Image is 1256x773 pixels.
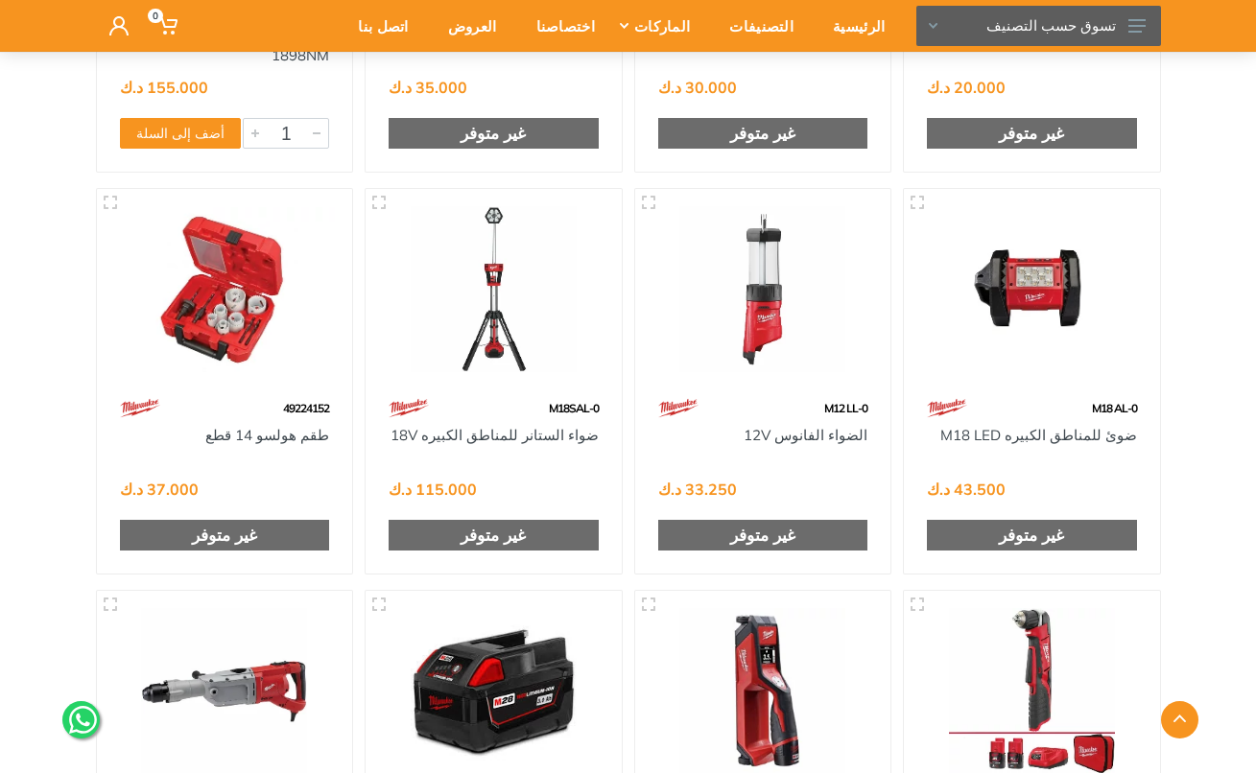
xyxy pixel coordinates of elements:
div: غير متوفر [658,118,868,149]
div: 30.000 د.ك [658,80,737,95]
div: 155.000 د.ك [120,80,208,95]
div: 43.500 د.ك [927,481,1006,497]
div: العروض [422,6,510,46]
div: غير متوفر [120,520,330,550]
span: 0 [148,9,163,23]
div: غير متوفر [927,118,1137,149]
div: 37.000 د.ك [120,481,199,497]
img: 68.webp [658,391,699,425]
img: 68.webp [120,391,160,425]
div: اختصاصنا [510,6,608,46]
a: ضواء الستانر للمناطق الكبيره 18V [391,426,599,444]
div: الماركات [608,6,703,46]
div: الرئيسية [807,6,898,46]
img: Royal Tools - ضوئ للمناطق الكبيره M18 LED [921,206,1143,372]
div: غير متوفر [389,118,599,149]
span: M18 AL-0 [1092,401,1137,415]
span: M18SAL-0 [549,401,599,415]
button: تسوق حسب التصنيف [916,6,1161,46]
div: التصنيفات [703,6,807,46]
img: Royal Tools - طقم هولسو 14 قطع [114,206,336,372]
div: 35.000 د.ك [389,80,467,95]
div: غير متوفر [927,520,1137,550]
span: 49224152 [283,401,329,415]
img: 68.webp [927,391,967,425]
div: 20.000 د.ك [927,80,1006,95]
img: Royal Tools - الضواء الفانوس 12V [652,206,874,372]
div: غير متوفر [389,520,599,550]
div: 33.250 د.ك [658,481,737,497]
div: اتصل بنا [332,6,421,46]
div: غير متوفر [658,520,868,550]
a: الضواء الفانوس 12V [744,426,867,444]
img: 68.webp [389,391,429,425]
a: طقم هولسو 14 قطع [205,426,329,444]
a: ضوئ للمناطق الكبيره M18 LED [940,426,1137,444]
div: 115.000 د.ك [389,481,477,497]
span: M12 LL-0 [824,401,867,415]
button: أضف إلى السلة [120,118,241,149]
img: Royal Tools - ضواء الستانر للمناطق الكبيره 18V [383,206,604,372]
